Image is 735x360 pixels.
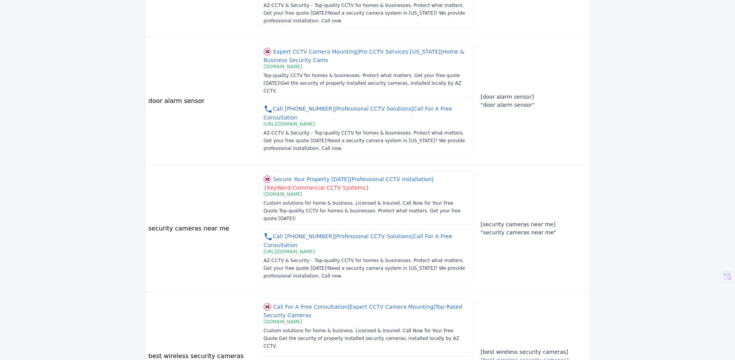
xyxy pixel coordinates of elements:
[264,185,369,191] span: {KeyWord:Commercial CCTV Systems}
[264,303,271,311] img: shuffle.svg
[264,64,302,69] span: [DOMAIN_NAME]
[145,37,259,165] td: door alarm sensor
[285,233,336,239] span: [PHONE_NUMBER]
[264,175,271,183] span: Show different combination
[350,176,351,182] span: |
[480,229,586,237] p: "security cameras near me"
[264,3,464,16] span: Top-quality CCTV for homes & businesses. Protect what matters. Get your free quote [DATE]!
[264,192,302,197] span: [DOMAIN_NAME]
[264,48,271,56] img: shuffle.svg
[441,49,443,55] span: |
[357,49,359,55] span: |
[264,81,461,94] span: Get the security of properly installed security cameras, installed locally by AZ CCTV
[273,176,351,182] span: Secure Your Property [DATE]
[273,304,350,310] span: Call For A Free Consultation
[264,3,313,8] span: AZ-CCTV & Security -
[264,304,462,319] span: Top-Rated Security Cameras
[264,10,465,24] span: Need a security camera system in [US_STATE]? We provide professional installation. Call now.
[359,49,442,55] span: Pro CCTV Services [US_STATE]
[264,130,464,143] span: Top-quality CCTV for homes & businesses. Protect what matters. Get your free quote [DATE]!
[285,106,336,112] span: [PHONE_NUMBER]
[264,249,315,254] span: [URL][DOMAIN_NAME]
[264,208,461,221] span: Top-quality CCTV for homes & businesses. Protect what matters. Get your free quote [DATE]!
[264,328,453,341] span: Custom solutions for home & business. Licensed & Insured. Call Now for Your Free Quote
[277,336,279,341] span: .
[348,304,350,310] span: |
[275,88,277,94] span: .
[411,233,413,239] span: |
[264,200,453,214] span: Custom solutions for home & business. Licensed & Insured. Call Now for Your Free Quote
[350,304,435,310] span: Expert CCTV Camera Mounting
[480,348,586,356] p: [best wireless security cameras]
[145,165,259,293] td: security cameras near me
[264,106,283,112] span: Call
[277,208,279,214] span: .
[480,220,586,229] p: [security cameras near me]
[264,130,313,136] span: AZ-CCTV & Security -
[334,233,336,239] span: |
[336,233,413,239] span: Professional CCTV Solutions
[264,266,465,279] span: Need a security camera system in [US_STATE]? We provide professional installation. Call now.
[336,106,413,112] span: Professional CCTV Solutions
[264,258,313,263] span: AZ-CCTV & Security -
[264,138,465,151] span: Need a security camera system in [US_STATE]? We provide professional installation. Call now.
[264,121,315,127] span: [URL][DOMAIN_NAME]
[275,343,277,349] span: .
[273,49,359,55] span: Expert CCTV Camera Mounting
[264,303,271,310] span: Show different combination
[480,101,586,109] p: "door alarm sensor"
[433,304,435,310] span: |
[351,176,434,182] span: Professional CCTV Installation
[411,106,413,112] span: |
[432,176,434,182] span: |
[264,258,464,271] span: Top-quality CCTV for homes & businesses. Protect what matters. Get your free quote [DATE]!
[480,93,586,101] p: [door alarm sensor]
[264,73,460,86] span: Top-quality CCTV for homes & businesses. Protect what matters. Get your free quote [DATE]!
[264,336,460,349] span: Get the security of properly installed security cameras, installed locally by AZ CCTV
[264,175,271,183] img: shuffle.svg
[264,48,271,55] span: Show different combination
[334,106,336,112] span: |
[264,319,302,325] span: [DOMAIN_NAME]
[264,233,283,239] span: Call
